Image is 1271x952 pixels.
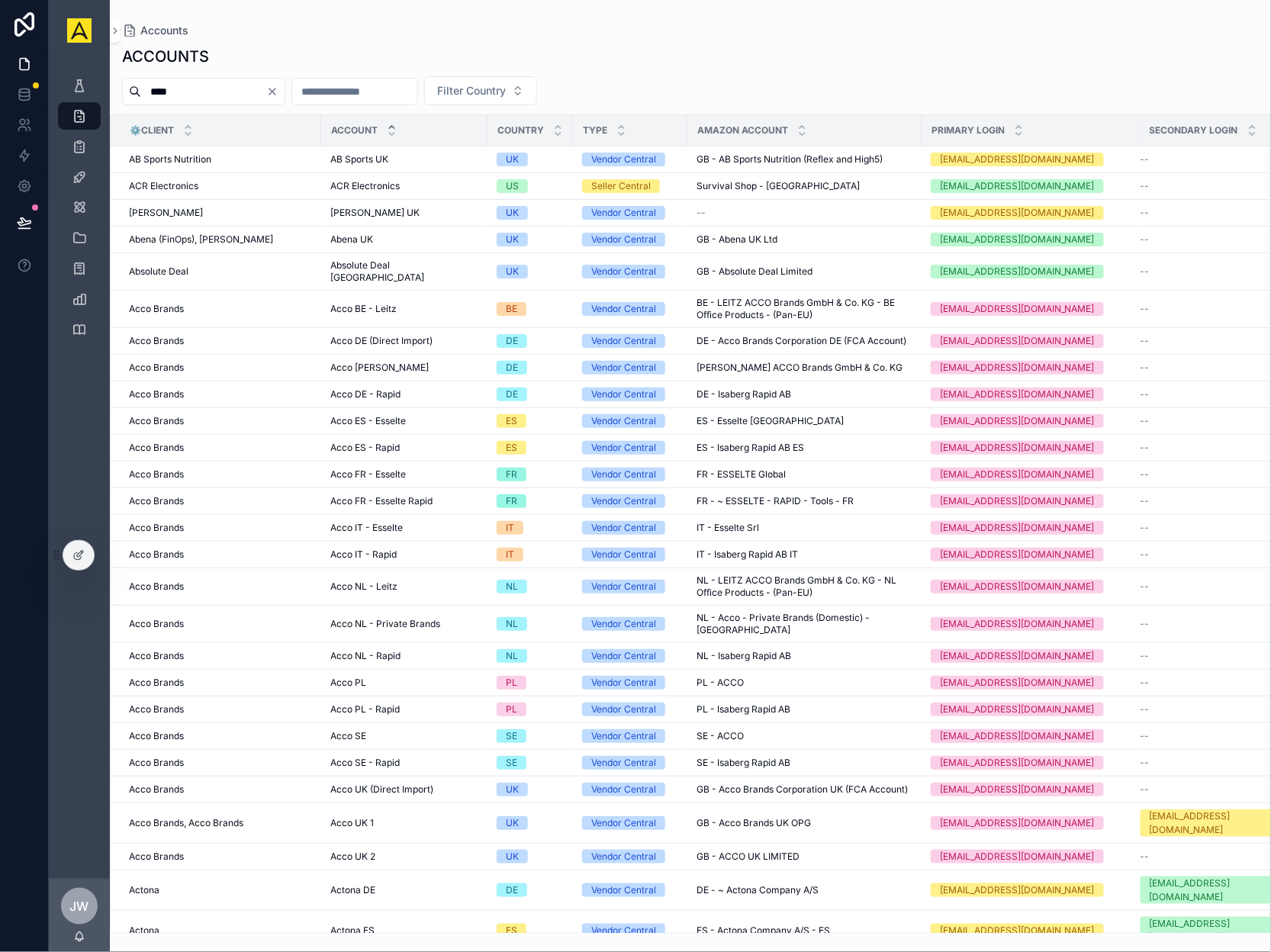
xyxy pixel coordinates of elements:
span: Acco Brands [129,548,184,561]
div: UK [506,153,519,166]
div: Vendor Central [591,703,656,716]
span: Accounts [140,23,188,38]
span: ES - Esselte [GEOGRAPHIC_DATA] [697,415,844,427]
span: -- [1141,468,1150,481]
span: Acco BE - Leitz [330,303,397,315]
div: DE [506,388,518,401]
div: NL [506,617,518,631]
div: DE [506,883,518,897]
span: PL - ACCO [697,677,744,689]
span: -- [1141,415,1150,427]
div: [EMAIL_ADDRESS][DOMAIN_NAME] [940,153,1095,166]
div: ES [506,414,517,428]
div: Vendor Central [591,816,656,830]
div: Vendor Central [591,580,656,593]
span: Actona DE [330,884,375,896]
span: Acco Brands [129,581,184,593]
span: Acco Brands [129,522,184,534]
div: Vendor Central [591,414,656,428]
div: Vendor Central [591,468,656,481]
span: Acco UK 2 [330,851,375,863]
span: DE - Isaberg Rapid AB [697,388,791,400]
div: UK [506,206,519,220]
div: [EMAIL_ADDRESS][DOMAIN_NAME] [940,521,1095,535]
div: [EMAIL_ADDRESS][DOMAIN_NAME] [940,494,1095,508]
div: Vendor Central [591,233,656,246]
span: -- [1141,153,1150,166]
div: Vendor Central [591,441,656,455]
span: -- [1141,783,1150,796]
span: Primary Login [932,124,1005,137]
button: Clear [266,85,285,98]
span: ES - Actona Company A/S - ES [697,925,830,937]
span: Acco Brands, Acco Brands [129,817,243,829]
div: NL [506,649,518,663]
div: [EMAIL_ADDRESS][DOMAIN_NAME] [940,649,1095,663]
span: -- [697,207,706,219]
div: [EMAIL_ADDRESS][DOMAIN_NAME] [940,703,1095,716]
span: Amazon Account [697,124,788,137]
span: -- [1141,548,1150,561]
div: Vendor Central [591,729,656,743]
div: FR [506,494,517,508]
span: Acco Brands [129,757,184,769]
span: Acco ES - Esselte [330,415,406,427]
span: -- [1141,618,1150,630]
span: Acco FR - Esselte [330,468,406,481]
div: Vendor Central [591,153,656,166]
span: Abena (FinOps), [PERSON_NAME] [129,233,273,246]
div: ES [506,924,517,938]
span: [PERSON_NAME] ACCO Brands GmbH & Co. KG [697,362,903,374]
span: -- [1141,522,1150,534]
span: [PERSON_NAME] UK [330,207,420,219]
span: FR - ESSELTE Global [697,468,786,481]
span: GB - Absolute Deal Limited [697,265,812,278]
span: Absolute Deal [GEOGRAPHIC_DATA] [330,259,478,284]
span: Acco Brands [129,468,184,481]
span: Actona [129,925,159,937]
span: Acco Brands [129,495,184,507]
div: [EMAIL_ADDRESS][DOMAIN_NAME] [940,334,1095,348]
div: [EMAIL_ADDRESS][DOMAIN_NAME] [940,580,1095,593]
div: [EMAIL_ADDRESS][DOMAIN_NAME] [940,441,1095,455]
span: GB - ACCO UK LIMITED [697,851,800,863]
div: PL [506,676,517,690]
span: Acco FR - Esselte Rapid [330,495,433,507]
span: Acco PL - Rapid [330,703,400,716]
span: ACR Electronics [129,180,198,192]
div: [EMAIL_ADDRESS][DOMAIN_NAME] [940,756,1095,770]
span: Absolute Deal [129,265,188,278]
div: US [506,179,519,193]
a: Accounts [122,23,188,38]
div: BE [506,302,517,316]
div: [EMAIL_ADDRESS][DOMAIN_NAME] [940,676,1095,690]
div: IT [506,521,514,535]
span: Acco IT - Esselte [330,522,403,534]
div: Vendor Central [591,649,656,663]
span: Acco UK 1 [330,817,374,829]
div: UK [506,265,519,278]
span: Acco SE - Rapid [330,757,400,769]
span: Actona ES [330,925,375,937]
span: IT - Isaberg Rapid AB IT [697,548,798,561]
span: Type [583,124,607,137]
span: Acco Brands [129,388,184,400]
span: Acco NL - Private Brands [330,618,440,630]
span: Acco DE (Direct Import) [330,335,433,347]
span: Acco IT - Rapid [330,548,397,561]
span: Actona [129,884,159,896]
div: Vendor Central [591,388,656,401]
div: [EMAIL_ADDRESS][DOMAIN_NAME] [940,816,1095,830]
div: [EMAIL_ADDRESS][DOMAIN_NAME] [940,233,1095,246]
div: Vendor Central [591,617,656,631]
span: Acco Brands [129,730,184,742]
div: [EMAIL_ADDRESS][DOMAIN_NAME] [940,468,1095,481]
span: -- [1141,180,1150,192]
span: -- [1141,207,1150,219]
span: Acco Brands [129,303,184,315]
div: [EMAIL_ADDRESS][DOMAIN_NAME] [940,206,1095,220]
span: Acco Brands [129,362,184,374]
span: BE - LEITZ ACCO Brands GmbH & Co. KG - BE Office Products - (Pan-EU) [697,297,912,321]
div: DE [506,361,518,375]
span: IT - Esselte Srl [697,522,759,534]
